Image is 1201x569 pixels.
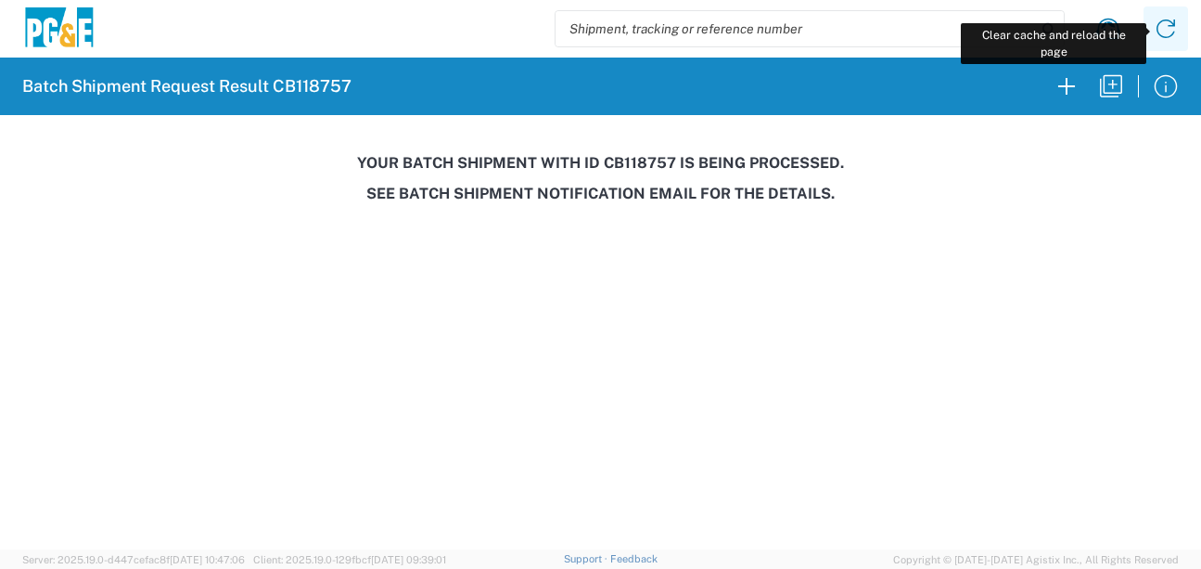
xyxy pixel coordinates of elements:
[893,551,1179,568] span: Copyright © [DATE]-[DATE] Agistix Inc., All Rights Reserved
[371,554,446,565] span: [DATE] 09:39:01
[556,11,1036,46] input: Shipment, tracking or reference number
[13,185,1188,202] h3: See Batch Shipment Notification email for the details.
[564,553,610,564] a: Support
[253,554,446,565] span: Client: 2025.19.0-129fbcf
[22,75,351,97] h2: Batch Shipment Request Result CB118757
[22,554,245,565] span: Server: 2025.19.0-d447cefac8f
[13,154,1188,172] h3: Your batch shipment with id CB118757 is being processed.
[170,554,245,565] span: [DATE] 10:47:06
[610,553,658,564] a: Feedback
[22,7,96,51] img: pge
